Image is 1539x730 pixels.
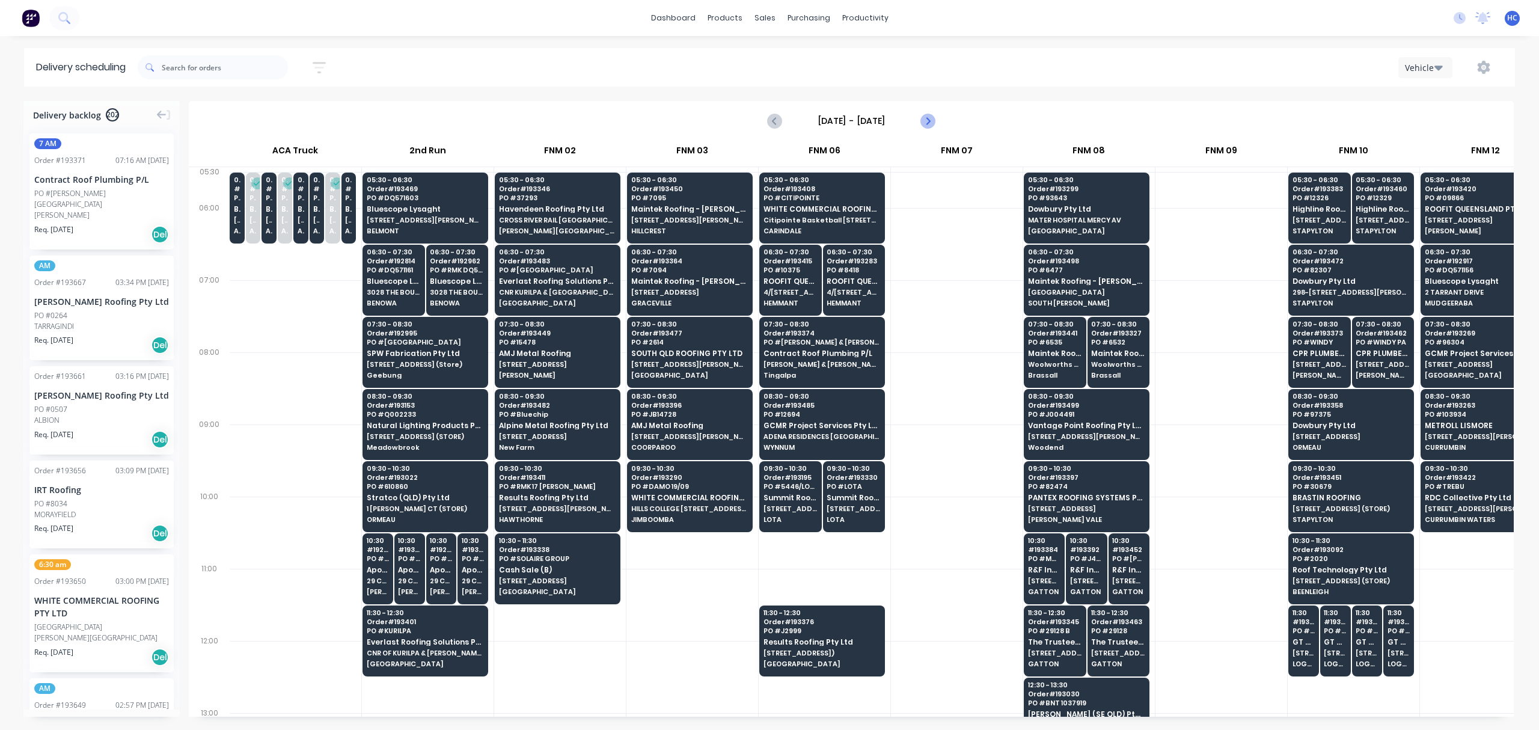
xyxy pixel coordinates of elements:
span: BENOWA [367,299,420,307]
span: Dowbury Pty Ltd [1028,205,1145,213]
span: PO # 7094 [631,266,748,274]
div: 08:00 [189,345,230,417]
div: FNM 10 [1288,140,1419,167]
span: PO # 6532 [1091,339,1145,346]
span: Bluescope Lysaght [367,205,483,213]
div: PO #[PERSON_NAME][GEOGRAPHIC_DATA] [34,188,169,210]
span: # 192175 [329,185,336,192]
div: [PERSON_NAME] Roofing Pty Ltd [34,295,169,308]
span: ARCHERFIELD [313,227,320,235]
span: Natural Lighting Products Pty Ltd [367,422,483,429]
img: Factory [22,9,40,27]
span: [STREET_ADDRESS][PERSON_NAME] [367,216,483,224]
span: PO # 37293 [499,194,616,201]
span: AMJ Metal Roofing [499,349,616,357]
span: PO # 12694 [763,411,880,418]
span: Order # 193462 [1356,330,1409,337]
span: CPR PLUMBERS [1356,349,1409,357]
span: # 193061 [298,185,304,192]
span: 06:30 - 07:30 [631,248,748,256]
span: 06:30 - 07:30 [1293,248,1409,256]
span: STAPYLTON [1293,227,1346,235]
span: PO # 97375 [1293,411,1409,418]
span: Order # 193358 [1293,402,1409,409]
span: [PERSON_NAME] & [PERSON_NAME] [STREET_ADDRESS] [763,361,880,368]
input: Search for orders [162,55,288,79]
span: SOUTH [PERSON_NAME] [1028,299,1145,307]
span: Order # 193441 [1028,330,1082,337]
span: ROOFIT QUEENSLAND PTY LTD [827,277,880,285]
a: dashboard [645,9,702,27]
span: PO # JB14728 [631,411,748,418]
span: # 193491 [266,185,272,192]
div: Order # 193661 [34,371,86,382]
span: [STREET_ADDRESS][PERSON_NAME] (STORE) [345,216,352,224]
span: PO # 8418 [827,266,880,274]
span: 05:30 - 06:30 [367,176,483,183]
span: Woodend [1028,444,1145,451]
span: PO # WINDY [1293,339,1346,346]
span: ARCHERFIELD [234,227,240,235]
span: Maintek Roofing - [PERSON_NAME] [1028,349,1082,357]
span: Maintek Roofing - [PERSON_NAME] [631,205,748,213]
span: Contract Roof Plumbing P/L [763,349,880,357]
div: FNM 06 [759,140,890,167]
span: [PERSON_NAME] SCRUB [1356,372,1409,379]
span: 05:30 - 06:30 [763,176,880,183]
span: Req. [DATE] [34,224,73,235]
span: [STREET_ADDRESS][PERSON_NAME] [631,433,748,440]
div: Order # 193667 [34,277,86,288]
span: PO # Q002233 [367,411,483,418]
span: 07:30 - 08:30 [1293,321,1346,328]
span: 7 AM [34,138,61,149]
span: PO # DQ570849 [345,194,352,201]
span: 07:30 - 08:30 [1356,321,1409,328]
span: [STREET_ADDRESS][PERSON_NAME] [1293,216,1346,224]
span: 07:30 - 08:30 [499,321,616,328]
div: FNM 08 [1023,140,1155,167]
span: Req. [DATE] [34,335,73,346]
span: WYNNUM [763,444,880,451]
div: 2nd Run [362,140,494,167]
span: # 193366 [249,185,256,192]
span: 07:30 - 08:30 [763,321,880,328]
span: PO # [PERSON_NAME] & [PERSON_NAME] [763,339,880,346]
span: PO # Bluechip [499,411,616,418]
span: Order # 193449 [499,330,616,337]
span: 06:30 - 07:30 [763,248,817,256]
span: PO # DQ571593 [313,194,320,201]
span: 06:30 - 07:30 [827,248,880,256]
span: Woolworths Brassall [STREET_ADDRESS] [1028,361,1082,368]
span: 298-[STREET_ADDRESS][PERSON_NAME] [1293,289,1409,296]
div: 06:00 [189,201,230,273]
span: PO # CITIPOINTE [763,194,880,201]
div: ACA Truck [229,140,361,167]
span: STAPYLTON [1356,227,1409,235]
span: 05:30 [345,176,352,183]
span: Bluescope Lysaght [345,205,352,213]
span: Geebung [367,372,483,379]
span: Order # 193477 [631,330,748,337]
span: 06:30 - 07:30 [499,248,616,256]
div: 07:16 AM [DATE] [115,155,169,166]
span: Bluescope Lysaght [249,205,256,213]
span: Everlast Roofing Solutions Pty Ltd [499,277,616,285]
span: Delivery backlog [33,109,101,121]
span: Vantage Point Roofing Pty Ltd [1028,422,1145,429]
span: Order # 193283 [827,257,880,265]
span: Order # 192962 [430,257,483,265]
span: Order # 193299 [1028,185,1145,192]
span: Havendeen Roofing Pty Ltd [499,205,616,213]
span: [STREET_ADDRESS] (STORE) [367,433,483,440]
div: FNM 07 [891,140,1023,167]
div: PO #0264 [34,310,67,321]
span: Bluescope Lysaght [298,205,304,213]
span: HILLCREST [631,227,748,235]
span: Maintek Roofing - [PERSON_NAME] [631,277,748,285]
span: Order # 193415 [763,257,817,265]
span: Bluescope Lysaght [430,277,483,285]
span: ROOFIT QUEENSLAND PTY LTD [763,277,817,285]
div: 05:30 [189,165,230,201]
span: STAPYLTON [1293,299,1409,307]
div: ALBION [34,415,169,426]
